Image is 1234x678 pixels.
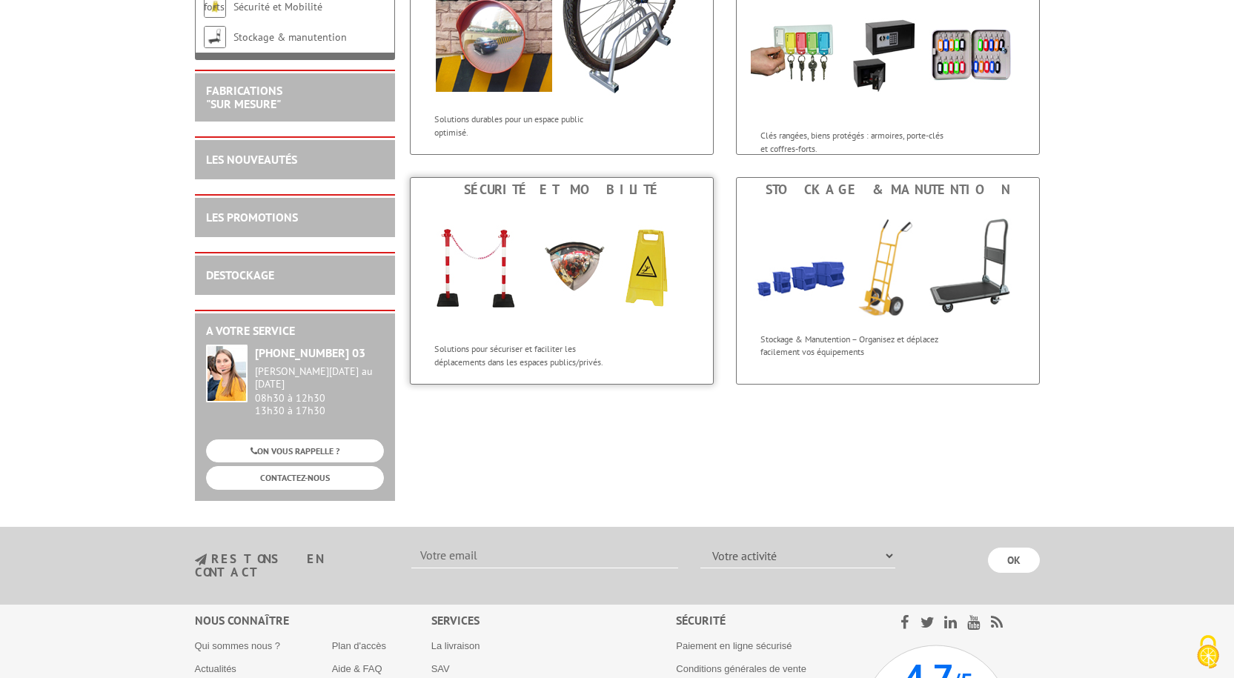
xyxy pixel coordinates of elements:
[411,543,678,568] input: Votre email
[332,640,386,651] a: Plan d'accès
[255,345,365,360] strong: [PHONE_NUMBER] 03
[676,640,792,651] a: Paiement en ligne sécurisé
[676,663,806,674] a: Conditions générales de vente
[206,267,274,282] a: DESTOCKAGE
[434,342,618,368] p: Solutions pour sécuriser et faciliter les déplacements dans les espaces publics/privés.
[431,640,480,651] a: La livraison
[736,177,1040,385] a: Stockage & manutention Stockage & manutention Stockage & Manutention – Organisez et déplacez faci...
[255,365,384,416] div: 08h30 à 12h30 13h30 à 17h30
[760,333,944,358] p: Stockage & Manutention – Organisez et déplacez facilement vos équipements
[676,612,862,629] div: Sécurité
[206,83,282,111] a: FABRICATIONS"Sur Mesure"
[740,182,1035,198] div: Stockage & manutention
[195,554,207,566] img: newsletter.jpg
[206,466,384,489] a: CONTACTEZ-NOUS
[332,663,382,674] a: Aide & FAQ
[1190,634,1227,671] img: Cookies (fenêtre modale)
[233,30,347,44] a: Stockage & manutention
[206,152,297,167] a: LES NOUVEAUTÉS
[204,26,226,48] img: Stockage & manutention
[255,365,384,390] div: [PERSON_NAME][DATE] au [DATE]
[206,345,248,402] img: widget-service.jpg
[988,548,1040,573] input: OK
[431,612,677,629] div: Services
[195,553,390,579] h3: restons en contact
[206,439,384,462] a: ON VOUS RAPPELLE ?
[760,129,944,154] p: Clés rangées, biens protégés : armoires, porte-clés et coffres-forts.
[195,640,281,651] a: Qui sommes nous ?
[434,113,618,138] p: Solutions durables pour un espace public optimisé.
[410,177,714,385] a: Sécurité et Mobilité Sécurité et Mobilité Solutions pour sécuriser et faciliter les déplacements ...
[195,612,431,629] div: Nous connaître
[425,202,699,335] img: Sécurité et Mobilité
[1182,628,1234,678] button: Cookies (fenêtre modale)
[737,202,1039,325] img: Stockage & manutention
[414,182,709,198] div: Sécurité et Mobilité
[195,663,236,674] a: Actualités
[206,210,298,225] a: LES PROMOTIONS
[431,663,450,674] a: SAV
[206,325,384,338] h2: A votre service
